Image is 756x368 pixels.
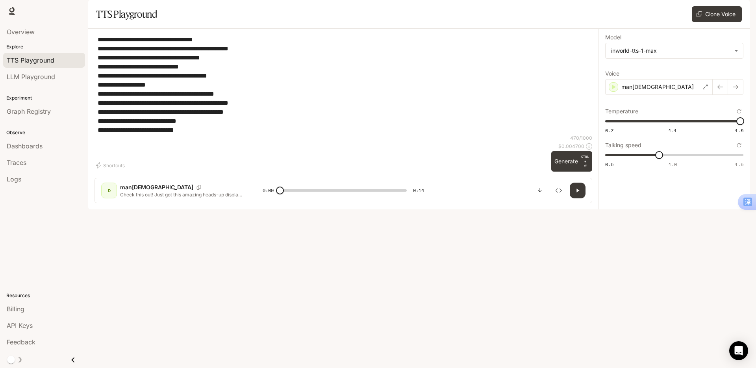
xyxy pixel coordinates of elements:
[611,47,730,55] div: inworld-tts-1-max
[669,127,677,134] span: 1.1
[605,71,619,76] p: Voice
[263,187,274,194] span: 0:00
[692,6,742,22] button: Clone Voice
[103,184,115,197] div: D
[605,161,613,168] span: 0.5
[193,185,204,190] button: Copy Voice ID
[606,43,743,58] div: inworld-tts-1-max
[605,142,641,148] p: Talking speed
[621,83,694,91] p: man[DEMOGRAPHIC_DATA]
[735,161,743,168] span: 1.5
[413,187,424,194] span: 0:14
[669,161,677,168] span: 1.0
[120,183,193,191] p: man[DEMOGRAPHIC_DATA]
[605,109,638,114] p: Temperature
[581,154,589,164] p: CTRL +
[532,183,548,198] button: Download audio
[581,154,589,168] p: ⏎
[729,341,748,360] div: Open Intercom Messenger
[735,127,743,134] span: 1.5
[94,159,128,172] button: Shortcuts
[120,191,244,198] p: Check this out! Just got this amazing heads-up display for my car. It shows your speed right on t...
[551,151,592,172] button: GenerateCTRL +⏎
[605,127,613,134] span: 0.7
[96,6,157,22] h1: TTS Playground
[735,141,743,150] button: Reset to default
[551,183,567,198] button: Inspect
[605,35,621,40] p: Model
[735,107,743,116] button: Reset to default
